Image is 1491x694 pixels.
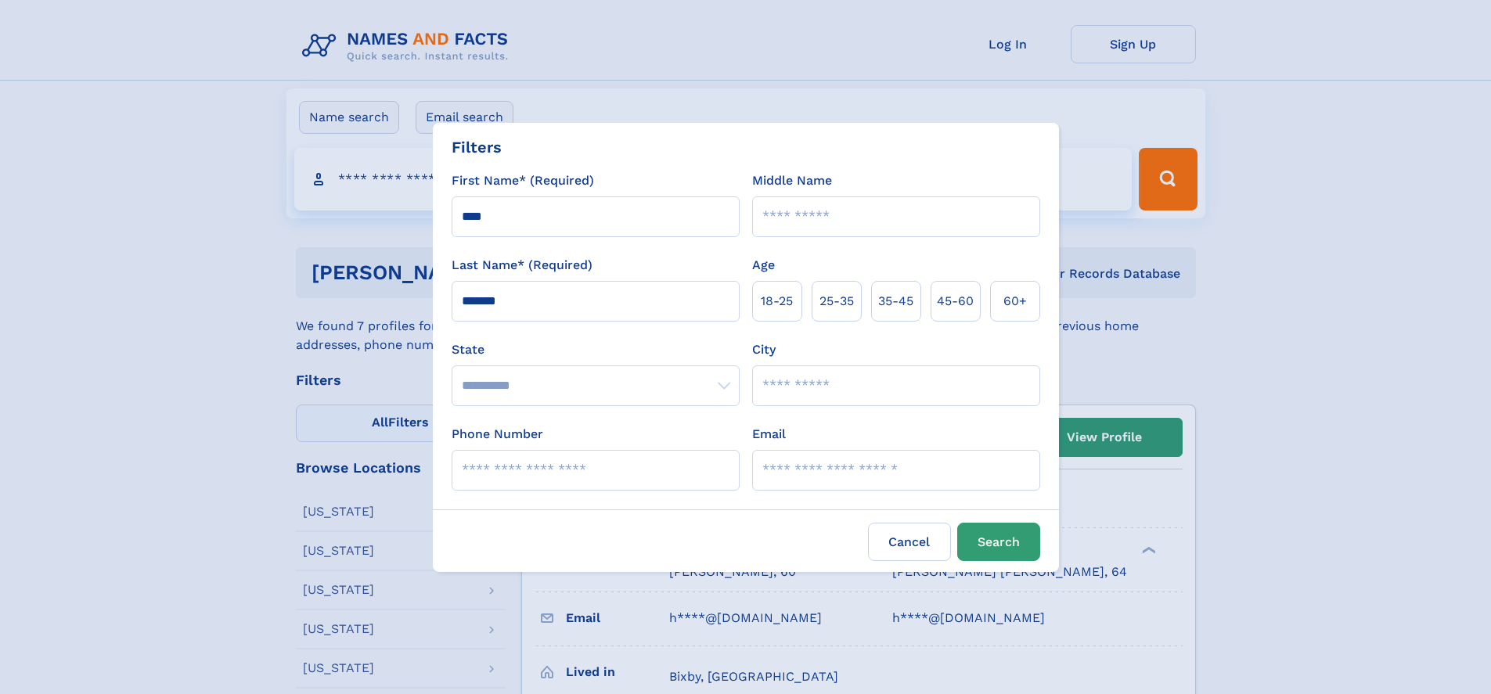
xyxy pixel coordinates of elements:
label: Cancel [868,523,951,561]
span: 25‑35 [819,292,854,311]
span: 45‑60 [937,292,974,311]
label: Email [752,425,786,444]
span: 18‑25 [761,292,793,311]
label: Last Name* (Required) [452,256,592,275]
label: Middle Name [752,171,832,190]
span: 35‑45 [878,292,913,311]
button: Search [957,523,1040,561]
label: State [452,340,740,359]
label: City [752,340,776,359]
label: Phone Number [452,425,543,444]
div: Filters [452,135,502,159]
label: First Name* (Required) [452,171,594,190]
span: 60+ [1003,292,1027,311]
label: Age [752,256,775,275]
